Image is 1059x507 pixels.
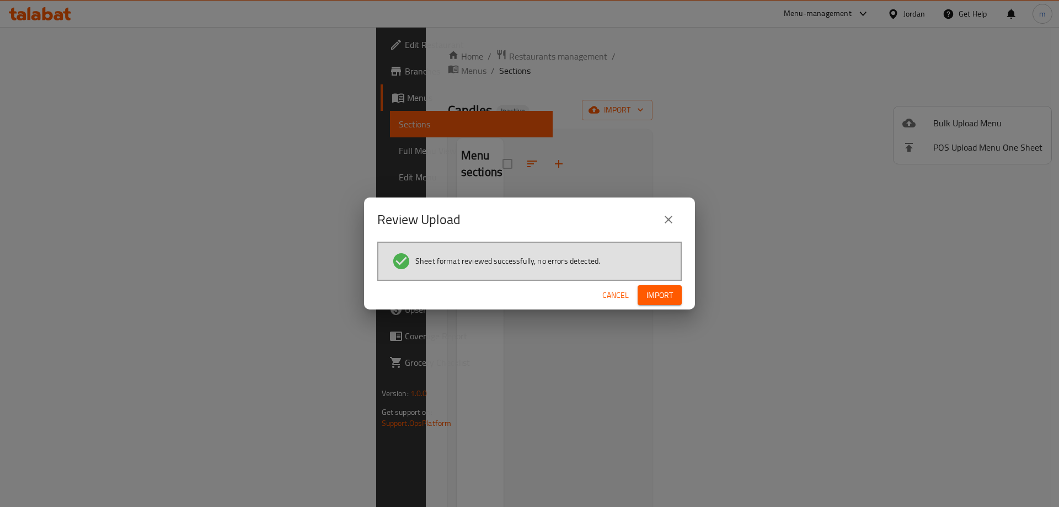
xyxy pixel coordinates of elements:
[646,289,673,302] span: Import
[377,211,461,228] h2: Review Upload
[655,206,682,233] button: close
[598,285,633,306] button: Cancel
[638,285,682,306] button: Import
[602,289,629,302] span: Cancel
[415,255,600,266] span: Sheet format reviewed successfully, no errors detected.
